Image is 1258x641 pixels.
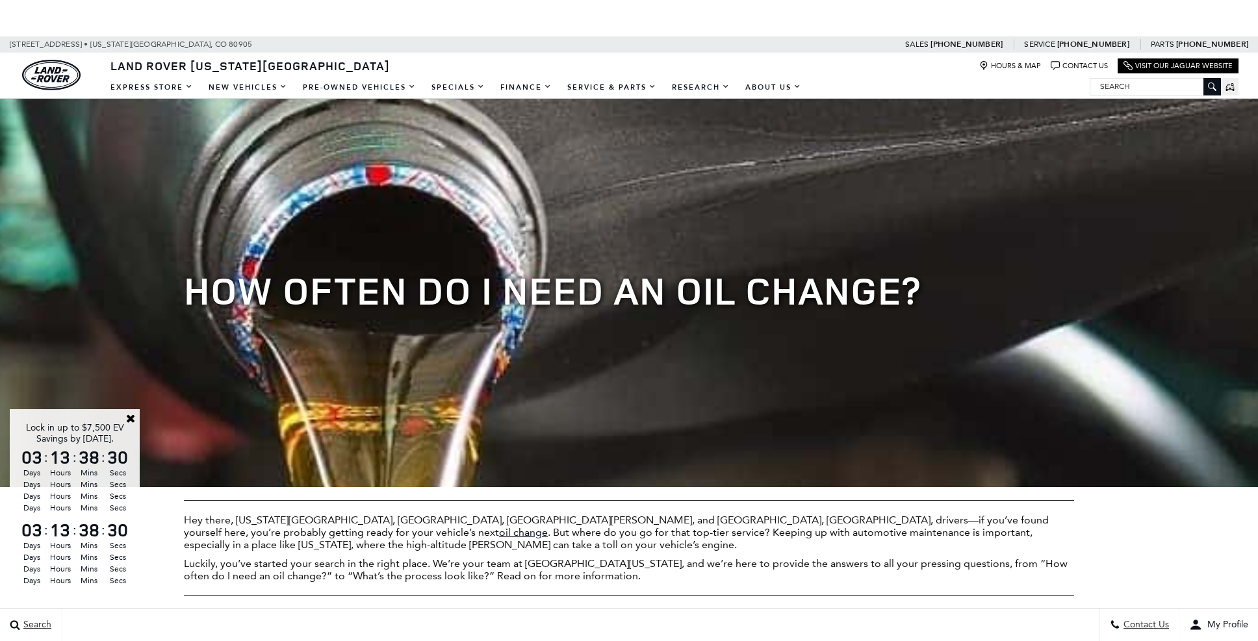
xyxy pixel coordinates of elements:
a: Close [125,412,136,424]
p: Luckily, you’ve started your search in the right place. We’re your team at [GEOGRAPHIC_DATA][US_S... [184,557,1074,582]
span: Days [19,551,44,563]
span: Search [20,620,51,631]
span: Days [19,563,44,575]
span: : [44,447,48,467]
a: [PHONE_NUMBER] [1057,39,1129,49]
span: : [44,520,48,540]
span: : [101,447,105,467]
a: EXPRESS STORE [103,76,201,99]
span: Secs [105,467,130,479]
span: Lock in up to $7,500 EV Savings by [DATE]. [26,422,124,444]
span: Secs [105,479,130,490]
a: [PHONE_NUMBER] [1176,39,1248,49]
span: Secs [105,540,130,551]
span: [STREET_ADDRESS] • [10,36,88,53]
span: Secs [105,575,130,586]
span: 38 [77,448,101,466]
span: [US_STATE][GEOGRAPHIC_DATA], [90,36,213,53]
span: 13 [48,521,73,539]
span: Days [19,540,44,551]
span: Mins [77,502,101,514]
span: Service [1024,40,1055,49]
span: Hours [48,540,73,551]
span: : [73,520,77,540]
span: Mins [77,467,101,479]
a: land-rover [22,60,81,90]
a: Research [664,76,738,99]
span: How Often Do I Need an Oil Change? [184,264,921,316]
span: Sales [905,40,929,49]
span: Secs [105,502,130,514]
span: Days [19,479,44,490]
span: 38 [77,521,101,539]
span: : [101,520,105,540]
a: [STREET_ADDRESS] • [US_STATE][GEOGRAPHIC_DATA], CO 80905 [10,40,252,49]
span: 80905 [229,36,252,53]
a: Finance [493,76,559,99]
span: Mins [77,490,101,502]
span: Parts [1151,40,1174,49]
span: : [73,447,77,467]
a: oil change [499,526,548,538]
span: Mins [77,540,101,551]
span: Hours [48,551,73,563]
span: My Profile [1202,620,1248,631]
span: Mins [77,551,101,563]
span: Hours [48,502,73,514]
p: Hey there, [US_STATE][GEOGRAPHIC_DATA], [GEOGRAPHIC_DATA], [GEOGRAPHIC_DATA][PERSON_NAME], and [G... [184,514,1074,551]
span: 13 [48,448,73,466]
button: Open user profile menu [1179,609,1258,641]
a: Hours & Map [979,61,1041,71]
a: Specials [424,76,493,99]
span: Contact Us [1120,620,1169,631]
span: 03 [19,521,44,539]
span: Days [19,502,44,514]
span: CO [215,36,227,53]
a: [PHONE_NUMBER] [931,39,1003,49]
span: Hours [48,563,73,575]
a: Visit Our Jaguar Website [1123,61,1233,71]
span: Land Rover [US_STATE][GEOGRAPHIC_DATA] [110,58,390,73]
span: 30 [105,521,130,539]
span: Days [19,490,44,502]
span: Secs [105,551,130,563]
a: About Us [738,76,809,99]
a: Contact Us [1051,61,1108,71]
span: Hours [48,490,73,502]
span: Hours [48,479,73,490]
a: Pre-Owned Vehicles [295,76,424,99]
input: Search [1090,79,1220,94]
span: Secs [105,490,130,502]
span: Secs [105,563,130,575]
img: Land Rover [22,60,81,90]
span: Mins [77,563,101,575]
span: Mins [77,479,101,490]
span: Days [19,575,44,586]
span: Mins [77,575,101,586]
span: Hours [48,467,73,479]
span: 03 [19,448,44,466]
a: New Vehicles [201,76,295,99]
nav: Main Navigation [103,76,809,99]
a: Land Rover [US_STATE][GEOGRAPHIC_DATA] [103,58,398,73]
span: Days [19,467,44,479]
a: Service & Parts [559,76,664,99]
span: 30 [105,448,130,466]
span: Hours [48,575,73,586]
